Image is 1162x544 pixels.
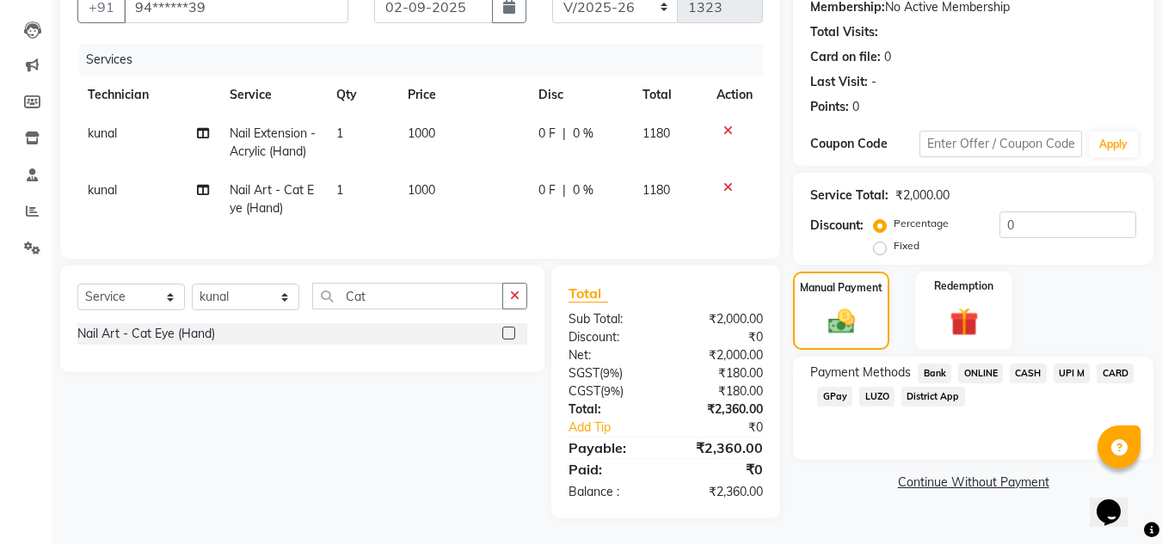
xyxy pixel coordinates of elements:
label: Fixed [894,238,919,254]
span: 1180 [642,125,670,141]
div: ₹2,360.00 [666,437,776,458]
a: Continue Without Payment [796,474,1150,492]
div: Service Total: [810,186,888,205]
iframe: chat widget [1090,475,1145,527]
span: CGST [569,383,600,399]
th: Action [706,76,763,114]
span: | [563,181,566,199]
a: Add Tip [556,419,684,437]
div: ₹2,000.00 [666,346,776,364]
div: ₹0 [666,328,776,346]
div: Discount: [556,328,666,346]
div: ( ) [556,364,666,382]
span: 0 F [538,181,556,199]
span: SGST [569,365,599,381]
th: Qty [326,76,397,114]
span: 1 [336,182,343,198]
span: 0 % [573,181,593,199]
div: 0 [884,48,891,66]
span: kunal [88,125,117,141]
div: Total Visits: [810,23,878,41]
div: ( ) [556,382,666,400]
div: Sub Total: [556,310,666,328]
span: 1000 [408,182,435,198]
input: Enter Offer / Coupon Code [919,131,1082,157]
th: Price [397,76,528,114]
th: Service [219,76,326,114]
button: Apply [1089,131,1138,157]
span: District App [901,387,965,406]
div: Services [79,44,776,76]
label: Redemption [934,278,993,294]
span: 1180 [642,182,670,198]
div: Last Visit: [810,73,868,91]
div: Paid: [556,459,666,480]
span: Total [569,284,608,303]
span: 0 F [538,125,556,143]
span: CASH [1010,364,1047,383]
div: Card on file: [810,48,881,66]
div: ₹0 [685,419,777,437]
div: Discount: [810,217,864,235]
label: Manual Payment [800,280,882,296]
span: LUZO [859,387,895,406]
span: 9% [604,384,620,398]
span: GPay [817,387,852,406]
div: ₹2,000.00 [666,310,776,328]
input: Search or Scan [312,283,503,309]
span: Nail Extension - Acrylic (Hand) [230,125,316,159]
div: Total: [556,400,666,419]
span: 9% [603,366,619,380]
div: Payable: [556,437,666,458]
div: Points: [810,98,849,116]
span: 1000 [408,125,435,141]
th: Total [632,76,706,114]
span: Bank [918,364,951,383]
th: Technician [77,76,219,114]
div: ₹180.00 [666,364,776,382]
span: Payment Methods [810,364,911,382]
div: ₹2,360.00 [666,400,776,419]
div: Net: [556,346,666,364]
div: ₹2,000.00 [895,186,950,205]
div: Nail Art - Cat Eye (Hand) [77,325,215,343]
div: Balance : [556,483,666,501]
div: ₹0 [666,459,776,480]
label: Percentage [894,216,949,231]
img: _gift.svg [941,304,987,339]
img: _cash.svg [820,306,864,337]
div: Coupon Code [810,135,919,153]
span: 1 [336,125,343,141]
div: ₹180.00 [666,382,776,400]
span: Nail Art - Cat Eye (Hand) [230,182,314,216]
span: UPI M [1054,364,1091,383]
div: 0 [852,98,859,116]
span: | [563,125,566,143]
span: 0 % [573,125,593,143]
span: kunal [88,182,117,198]
span: CARD [1097,364,1134,383]
div: - [871,73,876,91]
span: ONLINE [958,364,1003,383]
th: Disc [528,76,632,114]
div: ₹2,360.00 [666,483,776,501]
